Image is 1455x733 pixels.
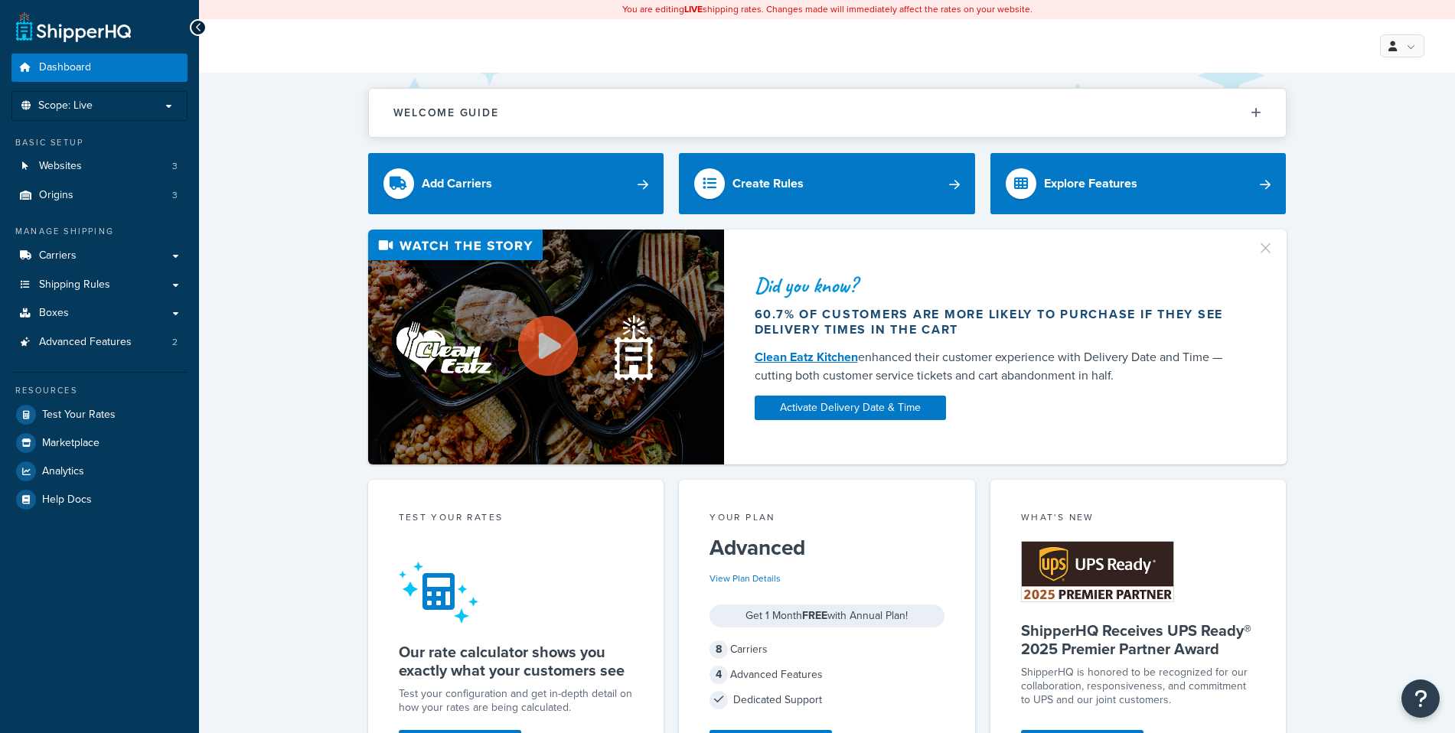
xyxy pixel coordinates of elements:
[679,153,975,214] a: Create Rules
[11,328,188,357] a: Advanced Features2
[11,181,188,210] li: Origins
[710,572,781,585] a: View Plan Details
[11,486,188,513] a: Help Docs
[368,153,664,214] a: Add Carriers
[172,336,178,349] span: 2
[39,249,77,262] span: Carriers
[11,384,188,397] div: Resources
[1401,679,1440,718] button: Open Resource Center
[11,271,188,299] a: Shipping Rules
[732,173,804,194] div: Create Rules
[42,437,100,450] span: Marketplace
[710,689,944,711] div: Dedicated Support
[38,99,93,112] span: Scope: Live
[710,640,728,659] span: 8
[11,429,188,457] a: Marketplace
[11,152,188,181] a: Websites3
[172,189,178,202] span: 3
[399,643,634,679] h5: Our rate calculator shows you exactly what your customers see
[11,242,188,270] a: Carriers
[39,160,82,173] span: Websites
[990,153,1287,214] a: Explore Features
[11,401,188,428] a: Test Your Rates
[399,510,634,528] div: Test your rates
[755,396,946,420] a: Activate Delivery Date & Time
[710,536,944,560] h5: Advanced
[39,279,110,292] span: Shipping Rules
[399,687,634,715] div: Test your configuration and get in-depth detail on how your rates are being calculated.
[11,299,188,327] a: Boxes
[1021,621,1256,658] h5: ShipperHQ Receives UPS Ready® 2025 Premier Partner Award
[802,608,827,624] strong: FREE
[42,494,92,507] span: Help Docs
[39,307,69,320] span: Boxes
[368,230,724,464] img: Video thumbnail
[39,61,91,74] span: Dashboard
[755,275,1238,296] div: Did you know?
[755,348,858,366] a: Clean Eatz Kitchen
[42,409,116,422] span: Test Your Rates
[369,89,1286,137] button: Welcome Guide
[11,225,188,238] div: Manage Shipping
[422,173,492,194] div: Add Carriers
[755,307,1238,337] div: 60.7% of customers are more likely to purchase if they see delivery times in the cart
[710,664,944,686] div: Advanced Features
[710,510,944,528] div: Your Plan
[11,328,188,357] li: Advanced Features
[42,465,84,478] span: Analytics
[39,336,132,349] span: Advanced Features
[710,604,944,627] div: Get 1 Month with Annual Plan!
[11,181,188,210] a: Origins3
[39,189,73,202] span: Origins
[710,666,728,684] span: 4
[1021,510,1256,528] div: What's New
[11,458,188,485] a: Analytics
[393,107,499,119] h2: Welcome Guide
[1044,173,1137,194] div: Explore Features
[11,136,188,149] div: Basic Setup
[172,160,178,173] span: 3
[1021,666,1256,707] p: ShipperHQ is honored to be recognized for our collaboration, responsiveness, and commitment to UP...
[755,348,1238,385] div: enhanced their customer experience with Delivery Date and Time — cutting both customer service ti...
[710,639,944,660] div: Carriers
[684,2,703,16] b: LIVE
[11,152,188,181] li: Websites
[11,54,188,82] a: Dashboard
